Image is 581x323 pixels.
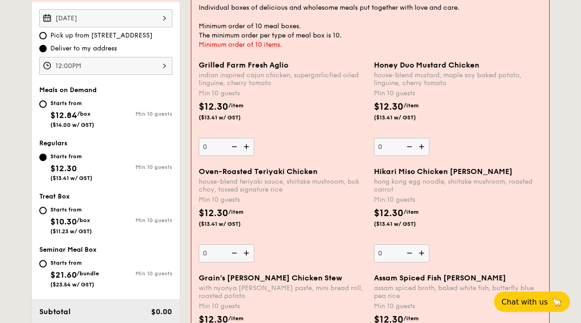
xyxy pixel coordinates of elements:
button: Chat with us🦙 [494,292,570,312]
span: Subtotal [39,307,71,316]
img: icon-add.58712e84.svg [416,244,429,262]
input: Starts from$10.30/box($11.23 w/ GST)Min 10 guests [39,207,47,214]
div: Starts from [50,153,92,160]
span: Oven-Roasted Teriyaki Chicken [199,167,318,176]
span: /box [77,111,91,117]
div: Min 10 guests [106,217,172,224]
input: Deliver to my address [39,45,47,52]
div: assam spiced broth, baked white fish, butterfly blue pea rice [374,284,542,300]
span: Assam Spiced Fish [PERSON_NAME] [374,273,506,282]
div: Individual boxes of delicious and wholesome meals put together with love and care. Minimum order ... [199,3,542,40]
span: ($23.54 w/ GST) [50,281,94,288]
span: ($13.41 w/ GST) [50,175,92,181]
span: Chat with us [501,298,548,306]
span: $12.30 [50,163,77,174]
input: Honey Duo Mustard Chickenhouse-blend mustard, maple soy baked potato, linguine, cherry tomatoMin ... [374,138,429,156]
div: Min 10 guests [106,270,172,277]
div: house-blend mustard, maple soy baked potato, linguine, cherry tomato [374,71,542,87]
span: $12.84 [50,110,77,120]
span: Grain's [PERSON_NAME] Chicken Stew [199,273,342,282]
div: Minimum order of 10 items. [199,40,542,50]
input: Pick up from [STREET_ADDRESS] [39,32,47,39]
span: $12.30 [374,208,404,219]
div: indian inspired cajun chicken, supergarlicfied oiled linguine, cherry tomato [199,71,367,87]
div: Min 10 guests [106,164,172,170]
div: Min 10 guests [374,195,542,205]
div: Min 10 guests [374,302,542,311]
div: house-blend teriyaki sauce, shiitake mushroom, bok choy, tossed signature rice [199,178,367,193]
input: Starts from$12.84/box($14.00 w/ GST)Min 10 guests [39,100,47,108]
span: ($13.41 w/ GST) [199,220,262,228]
img: icon-reduce.1d2dbef1.svg [226,138,240,155]
span: $12.30 [199,101,228,112]
span: $12.30 [374,101,404,112]
span: /item [228,102,244,109]
img: icon-add.58712e84.svg [240,138,254,155]
input: Event date [39,9,172,27]
input: Starts from$12.30($13.41 w/ GST)Min 10 guests [39,154,47,161]
span: $0.00 [151,307,172,316]
img: icon-reduce.1d2dbef1.svg [402,244,416,262]
span: /item [228,315,244,322]
img: icon-reduce.1d2dbef1.svg [226,244,240,262]
div: with nyonya [PERSON_NAME] paste, mini bread roll, roasted potato [199,284,367,300]
div: Starts from [50,206,92,213]
input: Event time [39,57,172,75]
span: Seminar Meal Box [39,246,97,254]
span: /box [77,217,90,224]
span: Pick up from [STREET_ADDRESS] [50,31,153,40]
input: Starts from$21.60/bundle($23.54 w/ GST)Min 10 guests [39,260,47,267]
div: hong kong egg noodle, shiitake mushroom, roasted carrot [374,178,542,193]
span: /bundle [77,270,99,277]
span: $12.30 [199,208,228,219]
img: icon-reduce.1d2dbef1.svg [402,138,416,155]
span: ($13.41 w/ GST) [199,114,262,121]
div: Min 10 guests [199,89,367,98]
div: Starts from [50,99,94,107]
input: Hikari Miso Chicken [PERSON_NAME]hong kong egg noodle, shiitake mushroom, roasted carrotMin 10 gu... [374,244,429,262]
span: Deliver to my address [50,44,117,53]
span: ($13.41 w/ GST) [374,220,437,228]
input: Grilled Farm Fresh Aglioindian inspired cajun chicken, supergarlicfied oiled linguine, cherry tom... [199,138,254,156]
span: ($13.41 w/ GST) [374,114,437,121]
div: Min 10 guests [199,302,367,311]
input: Oven-Roasted Teriyaki Chickenhouse-blend teriyaki sauce, shiitake mushroom, bok choy, tossed sign... [199,244,254,262]
span: /item [404,209,419,215]
span: ($14.00 w/ GST) [50,122,94,128]
div: Starts from [50,259,99,267]
span: $10.30 [50,217,77,227]
span: 🦙 [551,297,563,307]
span: /item [404,315,419,322]
span: $21.60 [50,270,77,280]
span: ($11.23 w/ GST) [50,228,92,235]
span: Hikari Miso Chicken [PERSON_NAME] [374,167,513,176]
span: Treat Box [39,193,70,200]
div: Min 10 guests [199,195,367,205]
img: icon-add.58712e84.svg [240,244,254,262]
span: Regulars [39,139,67,147]
div: Min 10 guests [106,111,172,117]
span: /item [228,209,244,215]
span: Honey Duo Mustard Chicken [374,61,479,69]
img: icon-add.58712e84.svg [416,138,429,155]
div: Min 10 guests [374,89,542,98]
span: Grilled Farm Fresh Aglio [199,61,288,69]
span: /item [404,102,419,109]
span: Meals on Demand [39,86,97,94]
